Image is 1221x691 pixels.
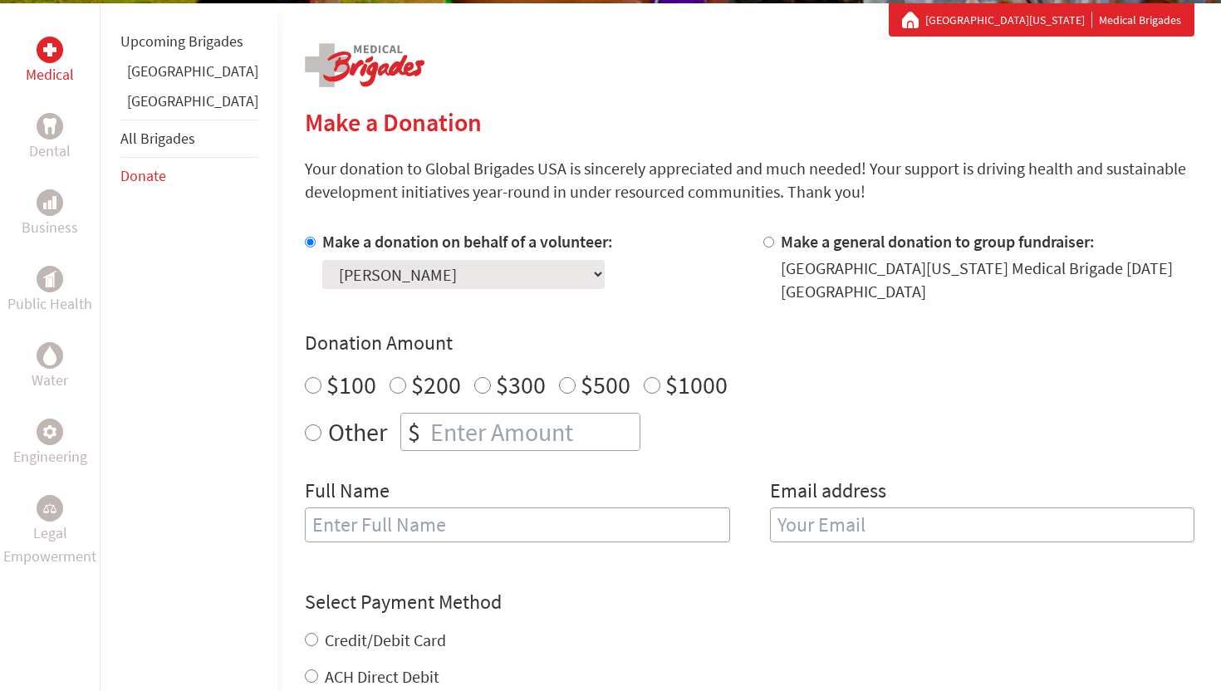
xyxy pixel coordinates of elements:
[120,166,166,185] a: Donate
[120,60,258,90] li: Ghana
[581,369,630,400] label: $500
[7,266,92,316] a: Public HealthPublic Health
[43,425,56,439] img: Engineering
[305,43,424,87] img: logo-medical.png
[305,157,1194,203] p: Your donation to Global Brigades USA is sincerely appreciated and much needed! Your support is dr...
[325,630,446,650] label: Credit/Debit Card
[13,445,87,468] p: Engineering
[43,271,56,287] img: Public Health
[37,342,63,369] div: Water
[325,666,439,687] label: ACH Direct Debit
[411,369,461,400] label: $200
[7,292,92,316] p: Public Health
[120,90,258,120] li: Guatemala
[22,189,78,239] a: BusinessBusiness
[22,216,78,239] p: Business
[37,113,63,140] div: Dental
[37,189,63,216] div: Business
[120,120,258,158] li: All Brigades
[37,495,63,522] div: Legal Empowerment
[3,522,96,568] p: Legal Empowerment
[305,330,1194,356] h4: Donation Amount
[902,12,1181,28] div: Medical Brigades
[127,91,258,110] a: [GEOGRAPHIC_DATA]
[326,369,376,400] label: $100
[37,37,63,63] div: Medical
[29,113,71,163] a: DentalDental
[120,32,243,51] a: Upcoming Brigades
[3,495,96,568] a: Legal EmpowermentLegal Empowerment
[43,118,56,134] img: Dental
[781,231,1095,252] label: Make a general donation to group fundraiser:
[770,478,886,507] label: Email address
[43,196,56,209] img: Business
[305,478,390,507] label: Full Name
[13,419,87,468] a: EngineeringEngineering
[770,507,1195,542] input: Your Email
[305,589,1194,615] h4: Select Payment Method
[43,345,56,365] img: Water
[37,419,63,445] div: Engineering
[328,413,387,451] label: Other
[26,63,74,86] p: Medical
[925,12,1092,28] a: [GEOGRAPHIC_DATA][US_STATE]
[37,266,63,292] div: Public Health
[305,107,1194,137] h2: Make a Donation
[305,507,730,542] input: Enter Full Name
[43,503,56,513] img: Legal Empowerment
[29,140,71,163] p: Dental
[43,43,56,56] img: Medical
[26,37,74,86] a: MedicalMedical
[32,342,68,392] a: WaterWater
[120,129,195,148] a: All Brigades
[127,61,258,81] a: [GEOGRAPHIC_DATA]
[32,369,68,392] p: Water
[120,23,258,60] li: Upcoming Brigades
[401,414,427,450] div: $
[120,158,258,194] li: Donate
[496,369,546,400] label: $300
[322,231,613,252] label: Make a donation on behalf of a volunteer:
[427,414,640,450] input: Enter Amount
[781,257,1195,303] div: [GEOGRAPHIC_DATA][US_STATE] Medical Brigade [DATE] [GEOGRAPHIC_DATA]
[665,369,728,400] label: $1000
